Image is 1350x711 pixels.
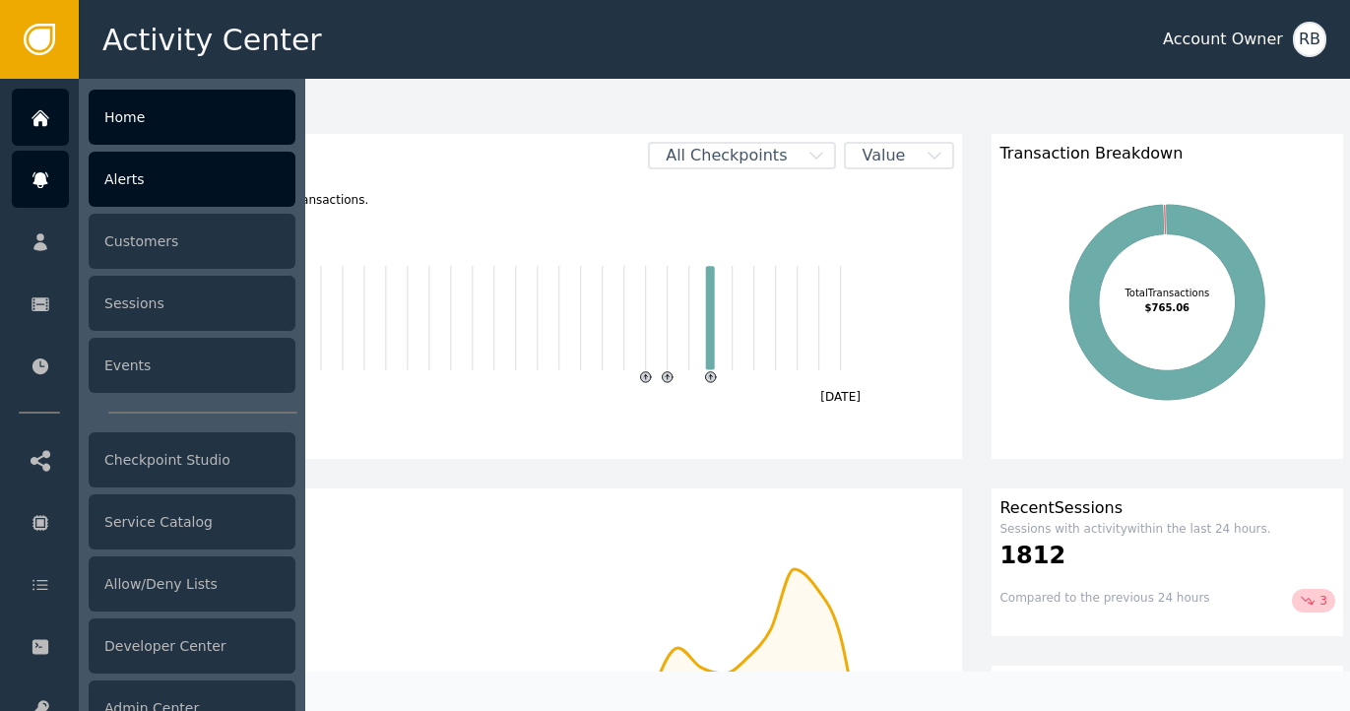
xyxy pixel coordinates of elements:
[999,496,1335,520] div: Recent Sessions
[821,390,862,404] text: [DATE]
[89,556,295,612] div: Allow/Deny Lists
[12,493,295,550] a: Service Catalog
[89,618,295,674] div: Developer Center
[89,214,295,269] div: Customers
[12,213,295,270] a: Customers
[1163,28,1283,51] div: Account Owner
[102,18,322,62] span: Activity Center
[12,555,295,613] a: Allow/Deny Lists
[89,338,295,393] div: Events
[1145,302,1190,313] tspan: $765.06
[89,152,295,207] div: Alerts
[12,89,295,146] a: Home
[1125,288,1210,298] tspan: Total Transactions
[12,431,295,488] a: Checkpoint Studio
[89,432,295,487] div: Checkpoint Studio
[650,144,803,167] span: All Checkpoints
[12,151,295,208] a: Alerts
[846,144,921,167] span: Value
[1319,591,1327,611] span: 3
[999,589,1209,613] div: Compared to the previous 24 hours
[648,142,836,169] button: All Checkpoints
[1293,22,1326,57] button: RB
[12,337,295,394] a: Events
[89,90,295,145] div: Home
[706,266,715,369] rect: Transaction2025-09-07
[116,496,954,520] div: Customers
[844,142,954,169] button: Value
[999,538,1335,573] div: 1812
[12,275,295,332] a: Sessions
[12,617,295,675] a: Developer Center
[89,276,295,331] div: Sessions
[89,494,295,549] div: Service Catalog
[999,142,1183,165] span: Transaction Breakdown
[999,520,1335,538] div: Sessions with activity within the last 24 hours.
